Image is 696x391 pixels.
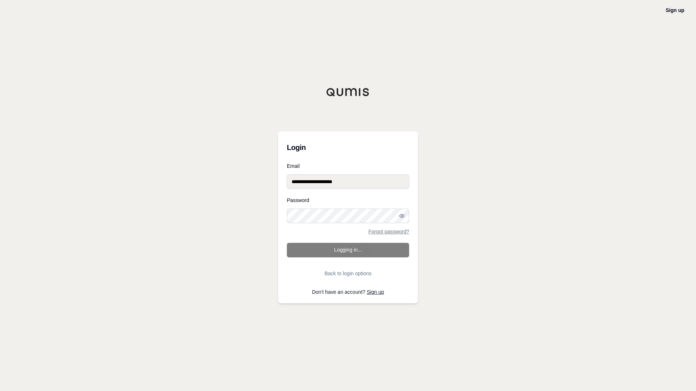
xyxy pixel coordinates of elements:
[368,229,409,234] a: Forgot password?
[287,198,409,203] label: Password
[287,289,409,295] p: Don't have an account?
[287,266,409,281] button: Back to login options
[287,140,409,155] h3: Login
[367,289,384,295] a: Sign up
[666,7,684,13] a: Sign up
[287,163,409,169] label: Email
[326,88,370,96] img: Qumis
